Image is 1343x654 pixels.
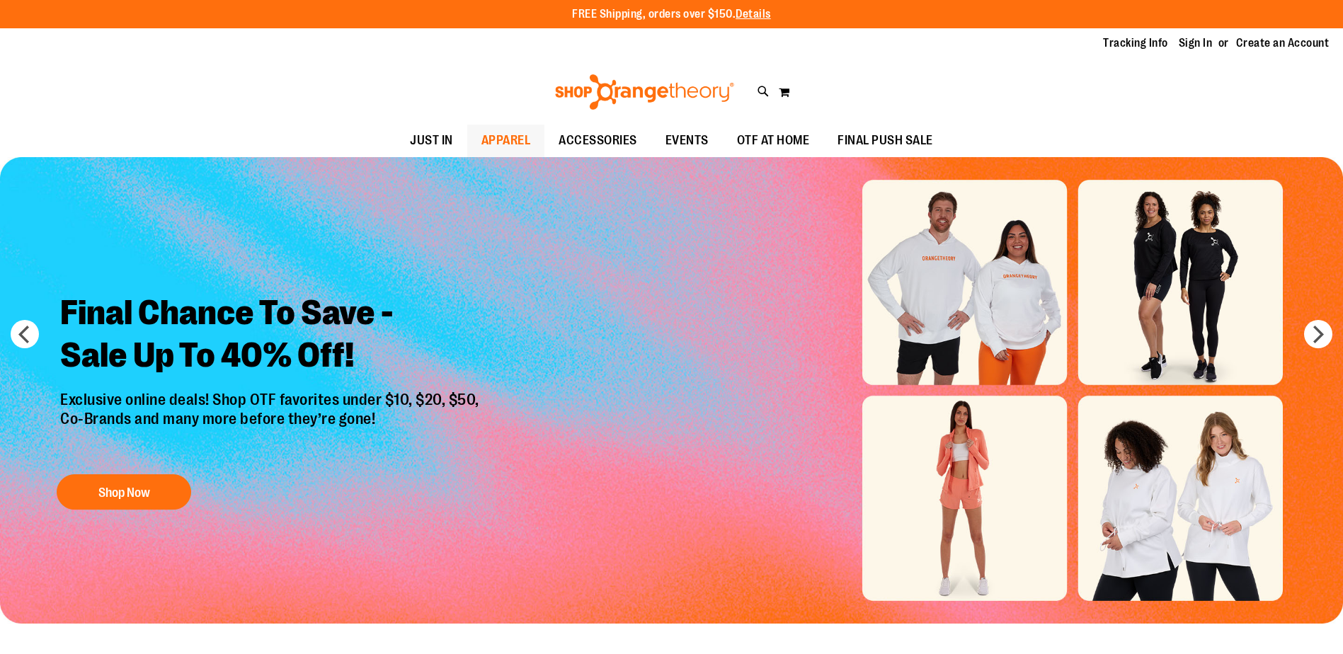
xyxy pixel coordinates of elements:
a: FINAL PUSH SALE [823,125,947,157]
a: Final Chance To Save -Sale Up To 40% Off! Exclusive online deals! Shop OTF favorites under $10, $... [50,281,493,517]
a: Tracking Info [1103,35,1168,51]
button: Shop Now [57,474,191,510]
a: JUST IN [396,125,467,157]
span: EVENTS [665,125,709,156]
a: EVENTS [651,125,723,157]
span: APPAREL [481,125,531,156]
a: ACCESSORIES [544,125,651,157]
span: FINAL PUSH SALE [838,125,933,156]
a: Details [736,8,771,21]
button: prev [11,320,39,348]
button: next [1304,320,1332,348]
span: OTF AT HOME [737,125,810,156]
p: FREE Shipping, orders over $150. [572,6,771,23]
span: JUST IN [410,125,453,156]
a: Sign In [1179,35,1213,51]
p: Exclusive online deals! Shop OTF favorites under $10, $20, $50, Co-Brands and many more before th... [50,391,493,460]
h2: Final Chance To Save - Sale Up To 40% Off! [50,281,493,391]
a: Create an Account [1236,35,1330,51]
img: Shop Orangetheory [553,74,736,110]
a: OTF AT HOME [723,125,824,157]
span: ACCESSORIES [559,125,637,156]
a: APPAREL [467,125,545,157]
